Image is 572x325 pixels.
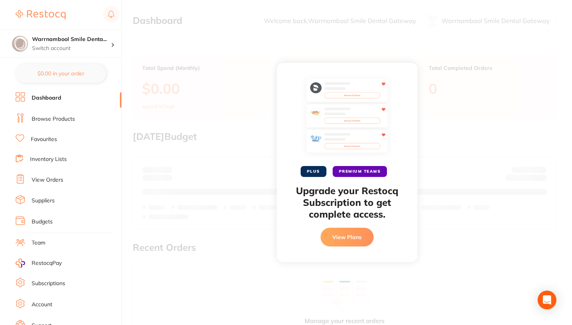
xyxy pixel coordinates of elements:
a: View Orders [32,176,63,184]
a: RestocqPay [16,259,62,268]
a: Suppliers [32,197,55,205]
div: Open Intercom Messenger [538,291,556,309]
span: RestocqPay [32,259,62,267]
h2: Upgrade your Restocq Subscription to get complete access. [292,185,402,220]
a: Account [32,301,52,309]
button: View Plans [321,228,374,246]
a: Favourites [31,136,57,143]
img: favourites-preview.svg [306,79,388,157]
a: Budgets [32,218,53,226]
span: PLUS [301,166,326,177]
a: Subscriptions [32,280,65,287]
h4: Warrnambool Smile Dental Gateway [32,36,111,43]
a: Inventory Lists [30,155,67,163]
span: PREMIUM TEAMS [333,166,387,177]
a: Dashboard [32,94,61,102]
a: Team [32,239,45,247]
a: Restocq Logo [16,6,66,24]
img: Warrnambool Smile Dental Gateway [12,36,28,52]
img: RestocqPay [16,259,25,268]
a: Browse Products [32,115,75,123]
p: Switch account [32,45,111,52]
img: Restocq Logo [16,10,66,20]
button: $0.00 in your order [16,64,106,83]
